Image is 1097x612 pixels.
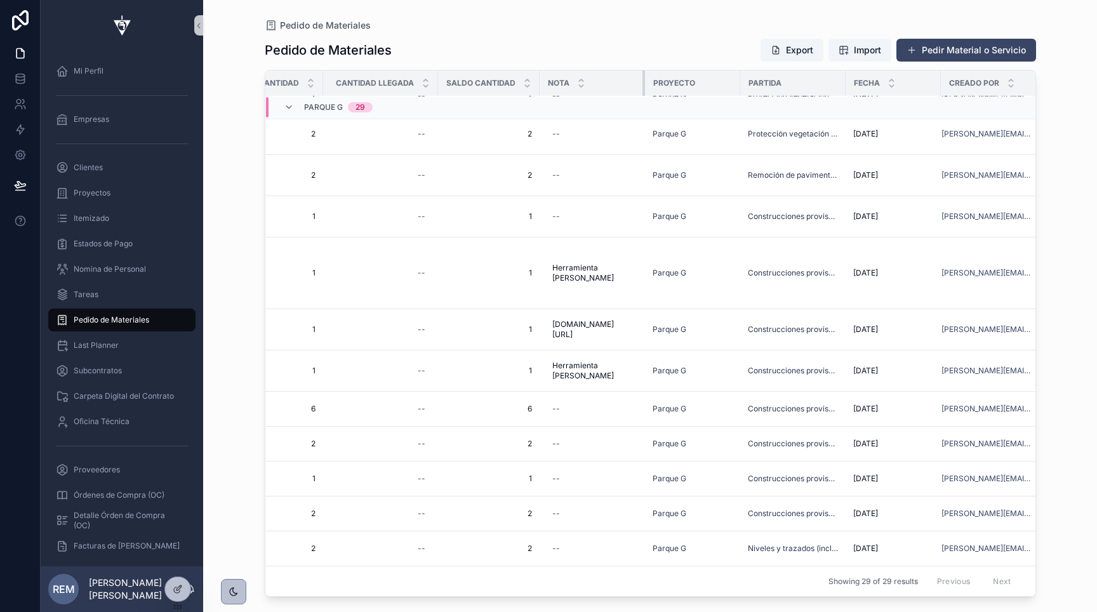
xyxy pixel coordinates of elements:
a: [PERSON_NAME][EMAIL_ADDRESS][DOMAIN_NAME] [941,543,1031,554]
span: 2 [258,439,316,449]
span: Partida [748,78,781,88]
span: 2 [446,543,532,554]
div: -- [552,509,560,519]
div: -- [552,129,560,139]
a: [PERSON_NAME][EMAIL_ADDRESS][DOMAIN_NAME] [941,439,1031,449]
span: Tareas [74,289,98,300]
span: Subcontratos [74,366,122,376]
div: -- [418,268,425,278]
span: Clientes [74,163,103,173]
button: Export [761,39,823,62]
span: Mi Perfil [74,66,103,76]
span: Herramienta [PERSON_NAME] [552,361,632,381]
span: Pedido de Materiales [280,19,371,32]
div: -- [552,543,560,554]
span: Showing 29 of 29 results [828,576,918,587]
div: -- [418,129,425,139]
span: Oficina Técnica [74,416,130,427]
span: Construcciones provisorias [748,211,838,222]
a: Parque G [653,474,686,484]
a: Itemizado [48,207,196,230]
a: Construcciones provisorias [748,404,838,414]
span: 1 [258,268,316,278]
span: [DATE] [853,366,878,376]
span: 1 [258,211,316,222]
a: Carpeta Digital del Contrato [48,385,196,408]
span: Fecha [854,78,880,88]
span: Parque G [653,404,686,414]
div: -- [418,366,425,376]
span: [DATE] [853,129,878,139]
a: Tareas [48,283,196,306]
h1: Pedido de Materiales [265,41,392,59]
span: Itemizado [74,213,109,223]
a: Proveedores [48,458,196,481]
span: Proveedores [74,465,120,475]
a: Remoción de pavimentos de hormigón [748,170,838,180]
a: [PERSON_NAME][EMAIL_ADDRESS][DOMAIN_NAME] [941,404,1031,414]
div: -- [418,474,425,484]
span: Órdenes de Compra (OC) [74,490,164,500]
span: 2 [446,129,532,139]
a: [PERSON_NAME][EMAIL_ADDRESS][DOMAIN_NAME] [941,129,1031,139]
span: 2 [446,170,532,180]
a: Parque G [653,170,686,180]
button: Pedir Material o Servicio [896,39,1036,62]
div: 29 [356,102,365,112]
span: 6 [258,404,316,414]
span: 1 [258,474,316,484]
div: scrollable content [41,51,203,566]
a: Construcciones provisorias [748,509,838,519]
span: Saldo Cantidad [446,78,515,88]
div: -- [418,543,425,554]
a: Parque G [653,543,686,554]
span: Import [854,44,881,57]
span: [DATE] [853,509,878,519]
div: -- [552,474,560,484]
a: Clientes [48,156,196,179]
div: -- [418,324,425,335]
span: 2 [258,509,316,519]
a: Protección vegetación existente [748,129,838,139]
a: Construcciones provisorias [748,439,838,449]
div: -- [418,509,425,519]
span: Empresas [74,114,109,124]
a: [PERSON_NAME][EMAIL_ADDRESS][DOMAIN_NAME] [941,474,1031,484]
span: 2 [446,509,532,519]
span: Creado por [949,78,999,88]
span: [DATE] [853,439,878,449]
div: -- [418,170,425,180]
a: Parque G [653,366,686,376]
span: 6 [446,404,532,414]
span: Construcciones provisorias [748,366,838,376]
a: Parque G [653,439,686,449]
a: Oficina Técnica [48,410,196,433]
a: Construcciones provisorias [748,474,838,484]
span: [DATE] [853,404,878,414]
a: [PERSON_NAME][EMAIL_ADDRESS][DOMAIN_NAME] [941,211,1031,222]
span: Proyecto [653,78,695,88]
span: Parque G [653,129,686,139]
a: Parque G [653,324,686,335]
span: Facturas de [PERSON_NAME] [74,541,180,551]
a: Parque G [653,211,686,222]
a: Niveles y trazados (incluye replanteos) [748,543,838,554]
a: Nomina de Personal [48,258,196,281]
a: Pedido de Materiales [265,19,371,32]
span: [DATE] [853,324,878,335]
span: Estados de Pago [74,239,133,249]
span: 2 [258,543,316,554]
button: Import [828,39,891,62]
span: [DOMAIN_NAME][URL] [552,319,632,340]
p: [PERSON_NAME] [PERSON_NAME] [89,576,185,602]
div: -- [418,439,425,449]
